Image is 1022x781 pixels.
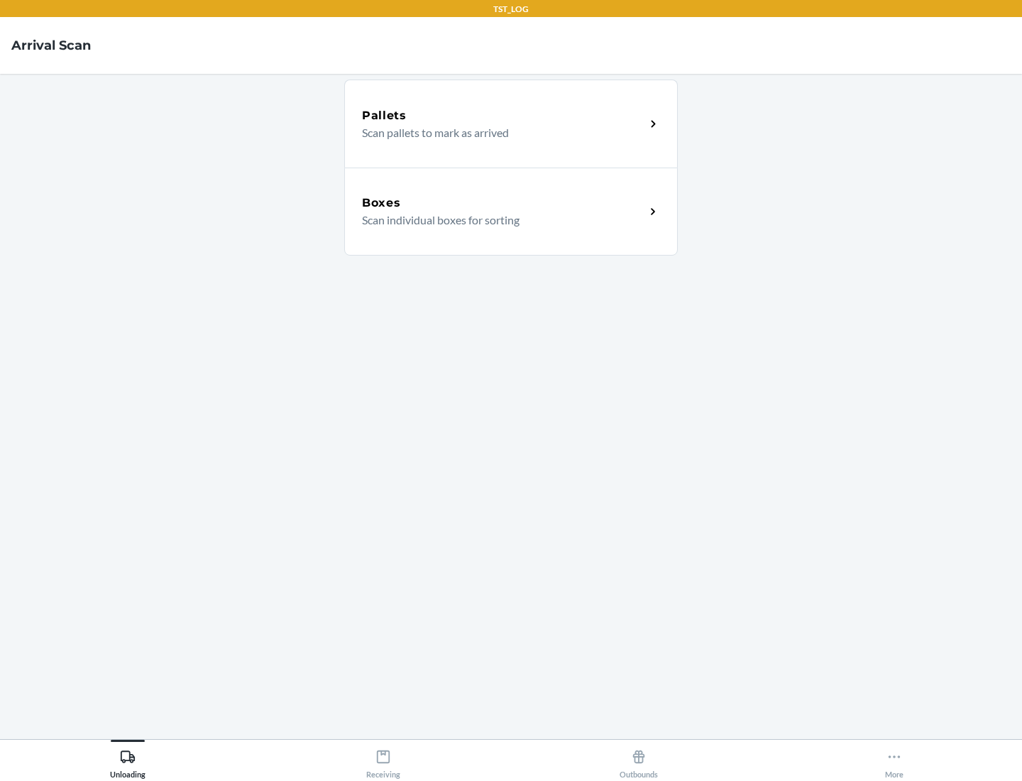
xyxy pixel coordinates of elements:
button: More [766,740,1022,779]
button: Outbounds [511,740,766,779]
p: TST_LOG [493,3,529,16]
div: More [885,743,903,779]
h5: Pallets [362,107,407,124]
p: Scan pallets to mark as arrived [362,124,634,141]
div: Outbounds [620,743,658,779]
h5: Boxes [362,195,401,212]
a: PalletsScan pallets to mark as arrived [344,80,678,168]
button: Receiving [255,740,511,779]
a: BoxesScan individual boxes for sorting [344,168,678,256]
div: Unloading [110,743,145,779]
div: Receiving [366,743,400,779]
p: Scan individual boxes for sorting [362,212,634,229]
h4: Arrival Scan [11,36,91,55]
